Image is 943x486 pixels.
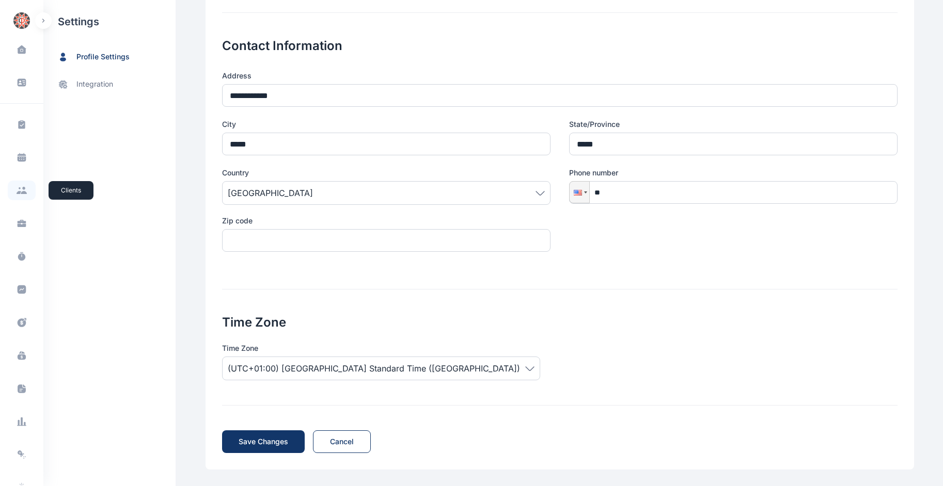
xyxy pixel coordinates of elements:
button: Save Changes [222,430,305,453]
span: integration [76,79,113,90]
span: profile settings [76,52,130,62]
span: Time Zone [222,343,258,353]
span: (UTC+01:00) [GEOGRAPHIC_DATA] Standard Time ([GEOGRAPHIC_DATA]) [228,362,520,375]
label: Address [222,71,898,81]
label: Zip code [222,216,551,226]
label: Phone number [569,168,898,178]
a: profile settings [43,43,176,71]
label: City [222,119,551,129]
a: integration [43,71,176,98]
h2: Time Zone [222,289,898,331]
span: Save Changes [239,436,288,447]
div: United States: + 1 [570,182,589,203]
span: Country [222,168,249,178]
button: Cancel [313,430,371,453]
h2: Contact Information [222,13,898,54]
label: State/Province [569,119,898,129]
span: [GEOGRAPHIC_DATA] [228,187,313,199]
